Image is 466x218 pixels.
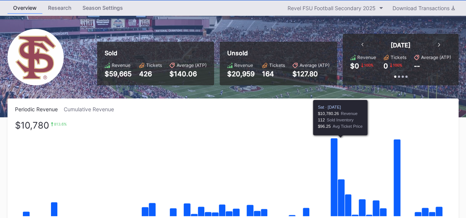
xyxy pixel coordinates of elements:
div: [DATE] [391,41,411,49]
a: Overview [7,2,42,14]
div: $20,959 [227,70,255,78]
a: Research [42,2,77,14]
div: Sold [105,49,207,57]
div: Tickets [269,62,285,68]
div: Tickets [391,54,406,60]
div: 813.6 % [54,122,67,126]
button: Revel FSU Football Secondary 2025 [284,3,387,13]
div: $0 [350,62,359,70]
div: Average (ATP) [177,62,207,68]
div: 100 % [363,62,374,68]
img: Revel_FSU_Football_Secondary.png [7,29,64,85]
div: 426 [139,70,162,78]
div: $10,780 [15,122,49,129]
div: 164 [262,70,285,78]
div: Unsold [227,49,330,57]
div: Cumulative Revenue [64,106,120,112]
div: Download Transactions [393,5,455,11]
div: Season Settings [77,2,129,13]
div: Revenue [112,62,130,68]
div: $140.06 [169,70,207,78]
a: Season Settings [77,2,129,14]
div: Revenue [234,62,253,68]
div: Research [42,2,77,13]
div: -- [414,62,420,70]
div: Revel FSU Football Secondary 2025 [288,5,376,11]
div: 0 [384,62,388,70]
div: Average (ATP) [300,62,330,68]
button: Download Transactions [389,3,459,13]
div: Average (ATP) [421,54,451,60]
div: Tickets [146,62,162,68]
div: $59,665 [105,70,132,78]
div: $127.80 [292,70,330,78]
div: Revenue [357,54,376,60]
div: Periodic Revenue [15,106,64,112]
div: 100 % [392,62,403,68]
